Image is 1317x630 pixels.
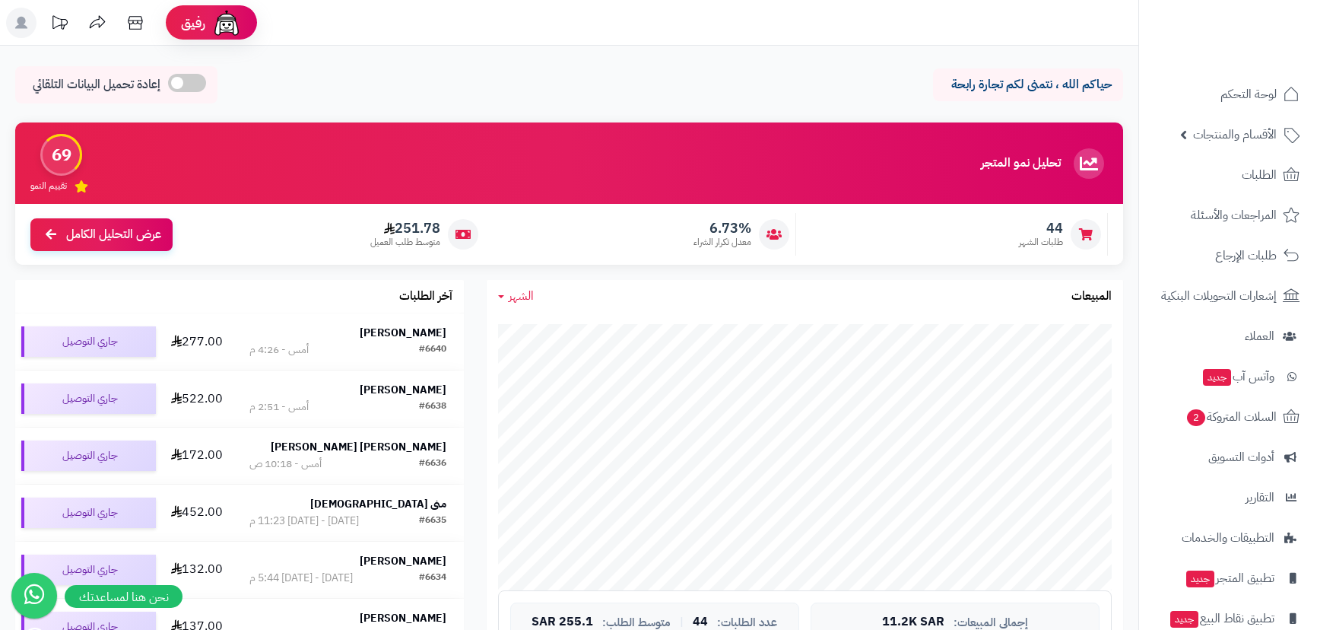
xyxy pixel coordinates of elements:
[370,220,440,237] span: 251.78
[249,514,359,529] div: [DATE] - [DATE] 11:23 م
[1148,520,1308,556] a: التطبيقات والخدمات
[249,457,322,472] div: أمس - 10:18 ص
[249,571,353,586] div: [DATE] - [DATE] 5:44 م
[1148,197,1308,234] a: المراجعات والأسئلة
[680,616,684,628] span: |
[693,220,751,237] span: 6.73%
[419,457,446,472] div: #6636
[1071,290,1112,304] h3: المبيعات
[1208,447,1274,468] span: أدوات التسويق
[30,218,173,251] a: عرض التحليل الكامل
[1148,76,1308,113] a: لوحة التحكم
[30,180,67,192] span: تقييم النمو
[40,8,78,42] a: تحديثات المنصة
[249,342,309,358] div: أمس - 4:26 م
[1148,479,1308,516] a: التقارير
[882,616,944,629] span: 11.2K SAR
[399,290,452,304] h3: آخر الطلبات
[1185,568,1274,589] span: تطبيق المتجر
[954,616,1028,629] span: إجمالي المبيعات:
[360,325,446,341] strong: [PERSON_NAME]
[370,236,440,249] span: متوسط طلب العميل
[1187,409,1205,426] span: 2
[21,383,156,414] div: جاري التوصيل
[162,371,232,427] td: 522.00
[211,8,242,38] img: ai-face.png
[21,441,156,471] div: جاري التوصيل
[162,542,232,598] td: 132.00
[419,514,446,529] div: #6635
[1186,571,1214,587] span: جديد
[419,399,446,415] div: #6638
[1220,84,1277,105] span: لوحة التحكم
[693,236,751,249] span: معدل تكرار الشراء
[1148,157,1308,193] a: الطلبات
[693,616,708,629] span: 44
[181,14,205,32] span: رفيق
[1203,369,1231,386] span: جديد
[1246,487,1274,508] span: التقارير
[1193,124,1277,145] span: الأقسام والمنتجات
[1191,205,1277,226] span: المراجعات والأسئلة
[162,485,232,541] td: 452.00
[1201,366,1274,387] span: وآتس آب
[419,342,446,358] div: #6640
[1214,38,1303,70] img: logo-2.png
[1185,406,1277,428] span: السلات المتروكة
[1148,399,1308,435] a: السلات المتروكة2
[1148,318,1308,355] a: العملاء
[1148,439,1308,476] a: أدوات التسويق
[1169,608,1274,629] span: تطبيق نقاط البيع
[21,498,156,528] div: جاري التوصيل
[717,616,777,629] span: عدد الطلبات:
[1148,358,1308,395] a: وآتس آبجديد
[509,287,534,305] span: الشهر
[1148,278,1308,314] a: إشعارات التحويلات البنكية
[1019,236,1063,249] span: طلبات الشهر
[532,616,593,629] span: 255.1 SAR
[1148,237,1308,274] a: طلبات الإرجاع
[944,76,1112,94] p: حياكم الله ، نتمنى لكم تجارة رابحة
[21,555,156,585] div: جاري التوصيل
[1161,285,1277,307] span: إشعارات التحويلات البنكية
[1170,611,1198,628] span: جديد
[360,553,446,569] strong: [PERSON_NAME]
[1148,560,1308,597] a: تطبيق المتجرجديد
[162,428,232,484] td: 172.00
[360,382,446,398] strong: [PERSON_NAME]
[981,157,1061,170] h3: تحليل نمو المتجر
[162,313,232,370] td: 277.00
[66,226,161,243] span: عرض التحليل الكامل
[1182,527,1274,549] span: التطبيقات والخدمات
[1242,164,1277,186] span: الطلبات
[1215,245,1277,266] span: طلبات الإرجاع
[21,326,156,357] div: جاري التوصيل
[33,76,160,94] span: إعادة تحميل البيانات التلقائي
[419,571,446,586] div: #6634
[360,610,446,626] strong: [PERSON_NAME]
[249,399,309,415] div: أمس - 2:51 م
[1245,326,1274,347] span: العملاء
[1019,220,1063,237] span: 44
[602,616,671,629] span: متوسط الطلب:
[498,288,534,305] a: الشهر
[310,496,446,512] strong: منى [DEMOGRAPHIC_DATA]
[271,439,446,455] strong: [PERSON_NAME] [PERSON_NAME]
